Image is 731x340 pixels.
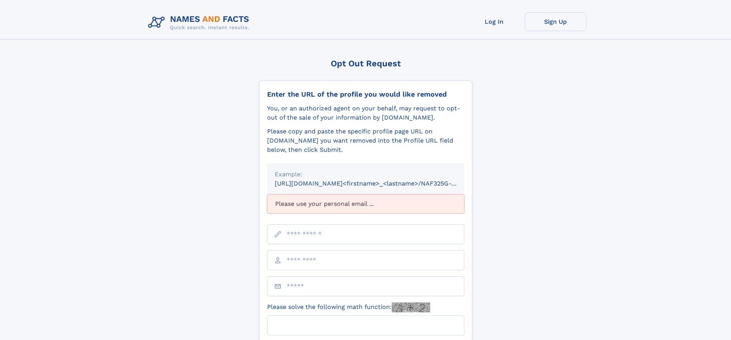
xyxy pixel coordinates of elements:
div: Example: [275,170,457,179]
a: Log In [464,12,525,31]
div: Please copy and paste the specific profile page URL on [DOMAIN_NAME] you want removed into the Pr... [267,127,464,154]
small: [URL][DOMAIN_NAME]<firstname>_<lastname>/NAF325G-xxxxxxxx [275,180,479,187]
label: Please solve the following math function: [267,302,430,312]
img: Logo Names and Facts [145,12,256,33]
div: Opt Out Request [259,59,472,68]
div: Please use your personal email ... [267,194,464,214]
a: Sign Up [525,12,586,31]
div: Enter the URL of the profile you would like removed [267,90,464,99]
div: You, or an authorized agent on your behalf, may request to opt-out of the sale of your informatio... [267,104,464,122]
